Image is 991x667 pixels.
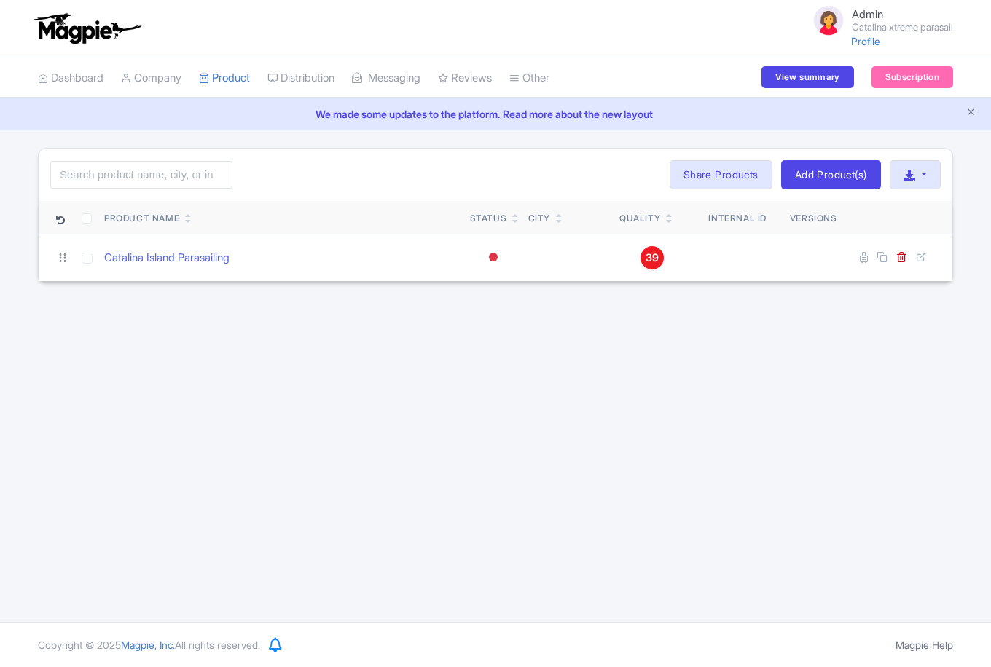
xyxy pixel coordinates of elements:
a: Product [199,58,250,98]
th: Versions [784,201,843,234]
div: Inactive [486,247,501,268]
span: Admin [852,7,883,21]
a: Messaging [352,58,420,98]
span: 39 [646,250,659,266]
div: City [528,212,550,225]
th: Internal ID [692,201,784,234]
img: avatar_key_member-9c1dde93af8b07d7383eb8b5fb890c87.png [811,3,846,38]
a: Share Products [670,160,772,189]
div: Product Name [104,212,179,225]
a: Magpie Help [896,639,953,651]
a: Add Product(s) [781,160,881,189]
a: View summary [761,66,853,88]
a: 39 [619,246,686,269]
a: Distribution [267,58,334,98]
input: Search product name, city, or interal id [50,161,232,189]
div: Quality [619,212,660,225]
a: Company [121,58,181,98]
div: Status [470,212,507,225]
a: Subscription [871,66,953,88]
a: Dashboard [38,58,103,98]
a: Reviews [438,58,492,98]
span: Magpie, Inc. [121,639,175,651]
div: Copyright © 2025 All rights reserved. [29,637,269,652]
a: Catalina Island Parasailing [104,250,230,267]
button: Close announcement [965,105,976,122]
a: Profile [851,35,880,47]
a: Admin Catalina xtreme parasail [802,3,953,38]
img: logo-ab69f6fb50320c5b225c76a69d11143b.png [31,12,144,44]
a: Other [509,58,549,98]
a: We made some updates to the platform. Read more about the new layout [9,106,982,122]
small: Catalina xtreme parasail [852,23,953,32]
